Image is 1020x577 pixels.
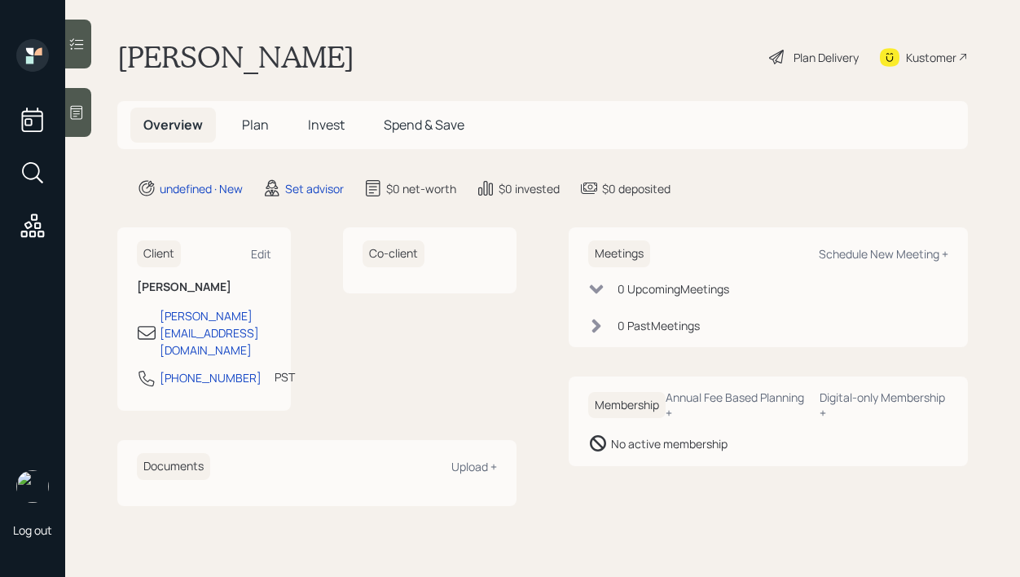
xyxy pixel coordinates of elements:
img: robby-grisanti-headshot.png [16,470,49,503]
div: [PERSON_NAME][EMAIL_ADDRESS][DOMAIN_NAME] [160,307,271,359]
span: Invest [308,116,345,134]
div: Upload + [451,459,497,474]
div: Kustomer [906,49,956,66]
span: Spend & Save [384,116,464,134]
div: $0 invested [499,180,560,197]
div: Schedule New Meeting + [819,246,948,262]
div: No active membership [611,435,728,452]
div: [PHONE_NUMBER] [160,369,262,386]
h6: Client [137,240,181,267]
h6: Meetings [588,240,650,267]
div: Annual Fee Based Planning + [666,390,807,421]
div: 0 Past Meeting s [618,317,700,334]
h1: [PERSON_NAME] [117,39,354,75]
div: Set advisor [285,180,344,197]
span: Overview [143,116,203,134]
div: undefined · New [160,180,243,197]
h6: [PERSON_NAME] [137,280,271,294]
div: Digital-only Membership + [820,390,948,421]
div: Edit [251,246,271,262]
h6: Membership [588,392,666,419]
h6: Co-client [363,240,424,267]
div: Plan Delivery [794,49,859,66]
span: Plan [242,116,269,134]
div: $0 net-worth [386,180,456,197]
div: 0 Upcoming Meeting s [618,280,729,297]
div: Log out [13,522,52,538]
div: $0 deposited [602,180,670,197]
h6: Documents [137,453,210,480]
div: PST [275,368,295,385]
